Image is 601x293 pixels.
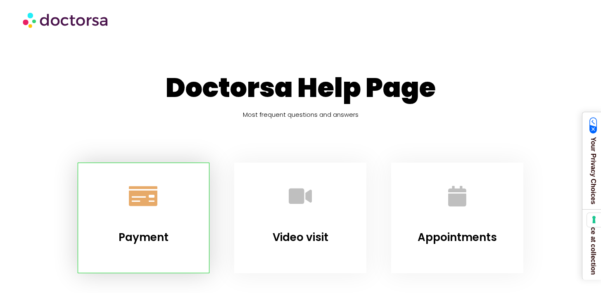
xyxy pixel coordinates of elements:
a: Video visit [278,173,323,219]
img: California Consumer Privacy Act (CCPA) Opt-Out Icon [589,117,597,134]
a: Appointments [418,230,497,245]
a: Video visit [273,230,328,245]
a: Payment [119,171,169,221]
h1: Doctorsa Help Page [65,72,536,104]
h5: Most frequent questions and answers [65,108,536,121]
a: Payment [119,230,169,245]
a: Appointments [435,173,480,219]
button: Your consent preferences for tracking technologies [587,213,601,227]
